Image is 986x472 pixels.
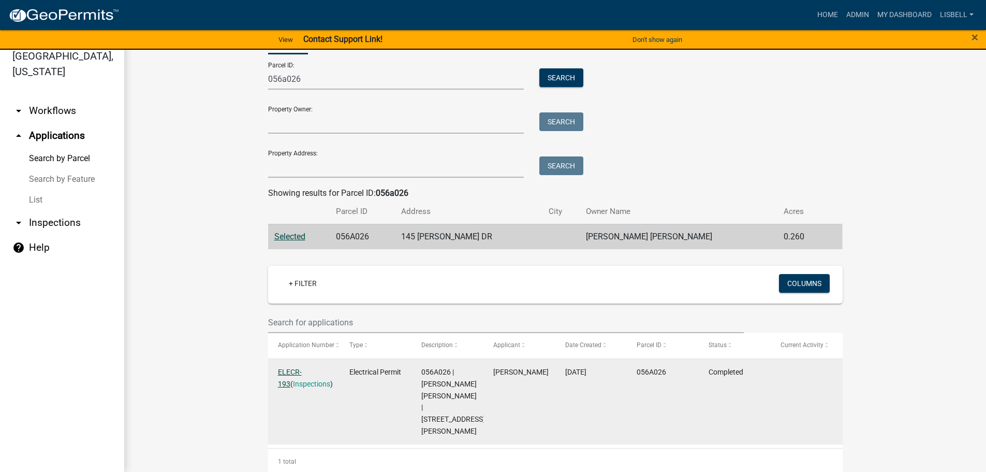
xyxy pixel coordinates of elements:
[771,333,843,358] datatable-header-cell: Current Activity
[580,224,777,249] td: [PERSON_NAME] [PERSON_NAME]
[972,30,978,45] span: ×
[542,199,579,224] th: City
[340,333,411,358] datatable-header-cell: Type
[699,333,771,358] datatable-header-cell: Status
[274,232,305,241] a: Selected
[268,333,340,358] datatable-header-cell: Application Number
[278,366,330,390] div: ( )
[779,274,830,293] button: Columns
[411,333,483,358] datatable-header-cell: Description
[813,5,842,25] a: Home
[303,34,382,44] strong: Contact Support Link!
[539,156,583,175] button: Search
[293,380,330,388] a: Inspections
[483,333,555,358] datatable-header-cell: Applicant
[777,224,825,249] td: 0.260
[628,31,686,48] button: Don't show again
[330,224,395,249] td: 056A026
[539,112,583,131] button: Search
[936,5,978,25] a: lisbell
[330,199,395,224] th: Parcel ID
[781,341,823,349] span: Current Activity
[421,341,453,349] span: Description
[349,341,363,349] span: Type
[395,224,542,249] td: 145 [PERSON_NAME] DR
[637,368,666,376] span: 056A026
[376,188,408,198] strong: 056a026
[627,333,699,358] datatable-header-cell: Parcel ID
[12,130,25,142] i: arrow_drop_up
[580,199,777,224] th: Owner Name
[274,31,297,48] a: View
[777,199,825,224] th: Acres
[873,5,936,25] a: My Dashboard
[555,333,627,358] datatable-header-cell: Date Created
[493,368,549,376] span: Juana Dunn-Davis
[842,5,873,25] a: Admin
[12,241,25,254] i: help
[12,217,25,229] i: arrow_drop_down
[12,105,25,117] i: arrow_drop_down
[565,368,586,376] span: 10/13/2022
[709,368,743,376] span: Completed
[278,368,302,388] a: ELECR-193
[709,341,727,349] span: Status
[268,187,843,199] div: Showing results for Parcel ID:
[539,68,583,87] button: Search
[268,312,744,333] input: Search for applications
[493,341,520,349] span: Applicant
[421,368,485,435] span: 056A026 | WILLIS CURTIS RYAN | 145 Napier DR
[637,341,661,349] span: Parcel ID
[972,31,978,44] button: Close
[395,199,542,224] th: Address
[281,274,325,293] a: + Filter
[349,368,401,376] span: Electrical Permit
[278,341,334,349] span: Application Number
[565,341,601,349] span: Date Created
